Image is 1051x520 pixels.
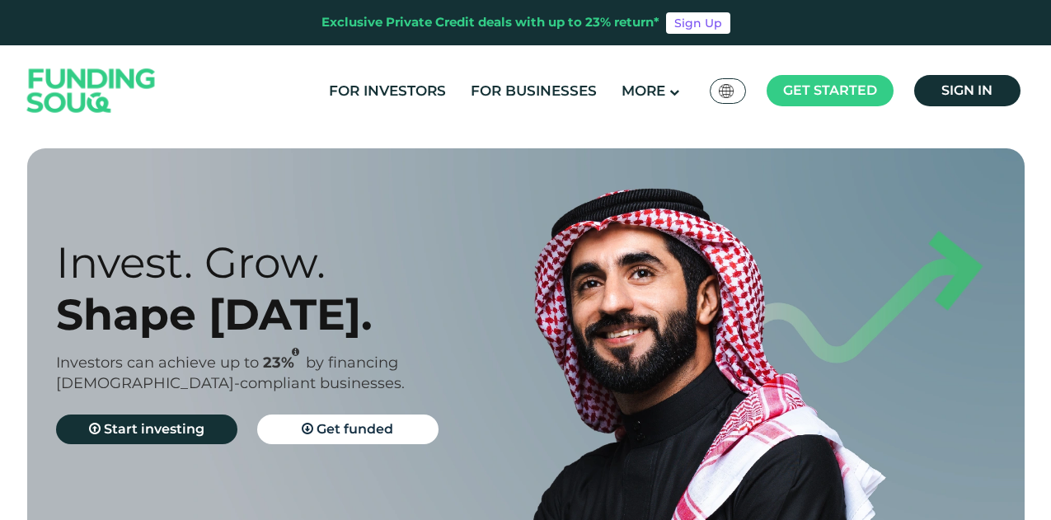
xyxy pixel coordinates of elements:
[321,13,659,32] div: Exclusive Private Credit deals with up to 23% return*
[622,82,665,99] span: More
[941,82,992,98] span: Sign in
[56,288,555,340] div: Shape [DATE].
[783,82,877,98] span: Get started
[56,354,259,372] span: Investors can achieve up to
[666,12,730,34] a: Sign Up
[325,77,450,105] a: For Investors
[56,237,555,288] div: Invest. Grow.
[104,421,204,437] span: Start investing
[11,49,172,133] img: Logo
[292,348,299,357] i: 23% IRR (expected) ~ 15% Net yield (expected)
[467,77,601,105] a: For Businesses
[317,421,393,437] span: Get funded
[56,354,405,392] span: by financing [DEMOGRAPHIC_DATA]-compliant businesses.
[719,84,734,98] img: SA Flag
[56,415,237,444] a: Start investing
[914,75,1021,106] a: Sign in
[257,415,439,444] a: Get funded
[263,354,306,372] span: 23%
